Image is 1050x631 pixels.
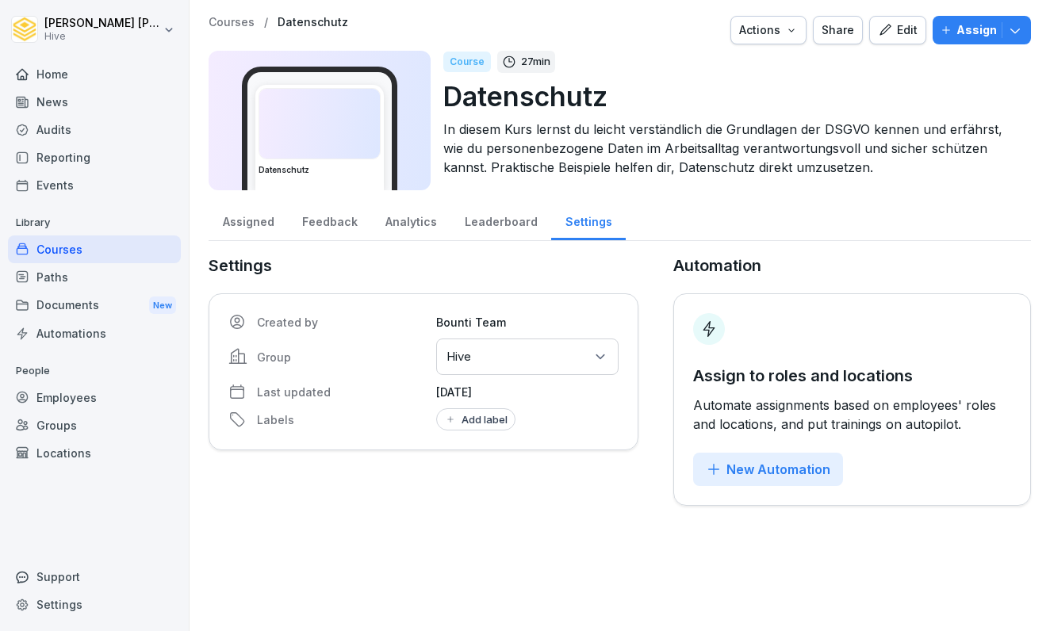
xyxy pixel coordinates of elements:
a: Courses [209,16,255,29]
p: / [264,16,268,29]
a: Reporting [8,143,181,171]
p: Created by [257,314,427,331]
p: Hive [446,349,471,365]
button: New Automation [693,453,843,486]
p: Library [8,210,181,235]
button: Add label [436,408,515,430]
a: Audits [8,116,181,143]
a: Employees [8,384,181,411]
div: Documents [8,291,181,320]
a: Events [8,171,181,199]
a: Analytics [371,200,450,240]
a: Leaderboard [450,200,551,240]
p: People [8,358,181,384]
a: Assigned [209,200,288,240]
p: Settings [209,254,638,277]
a: Feedback [288,200,371,240]
a: DocumentsNew [8,291,181,320]
p: Hive [44,31,160,42]
a: Courses [8,235,181,263]
h3: Datenschutz [259,164,381,176]
p: Datenschutz [443,76,1018,117]
div: Actions [739,21,798,39]
div: Support [8,563,181,591]
a: Groups [8,411,181,439]
p: Assign to roles and locations [693,364,1011,388]
p: Bounti Team [436,314,619,331]
button: Assign [933,16,1031,44]
p: Labels [257,411,427,428]
a: Datenschutz [278,16,348,29]
div: New Automation [706,461,830,478]
div: Edit [878,21,918,39]
a: Automations [8,319,181,347]
a: Settings [551,200,626,240]
p: [DATE] [436,384,619,400]
div: New [149,296,176,315]
p: [PERSON_NAME] [PERSON_NAME] [44,17,160,30]
p: Assign [956,21,997,39]
p: Automate assignments based on employees' roles and locations, and put trainings on autopilot. [693,396,1011,434]
button: Share [813,16,863,44]
button: Actions [730,16,807,44]
button: Edit [869,16,926,44]
div: Share [822,21,854,39]
div: Course [443,52,491,72]
div: Add label [444,413,508,426]
p: Last updated [257,384,427,400]
p: Automation [673,254,761,277]
p: Group [257,349,427,365]
a: News [8,88,181,116]
a: Locations [8,439,181,467]
p: In diesem Kurs lernst du leicht verständlich die Grundlagen der DSGVO kennen und erfährst, wie du... [443,120,1018,177]
a: Home [8,60,181,88]
p: 27 min [521,54,550,70]
a: Settings [8,591,181,618]
a: Paths [8,263,181,291]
